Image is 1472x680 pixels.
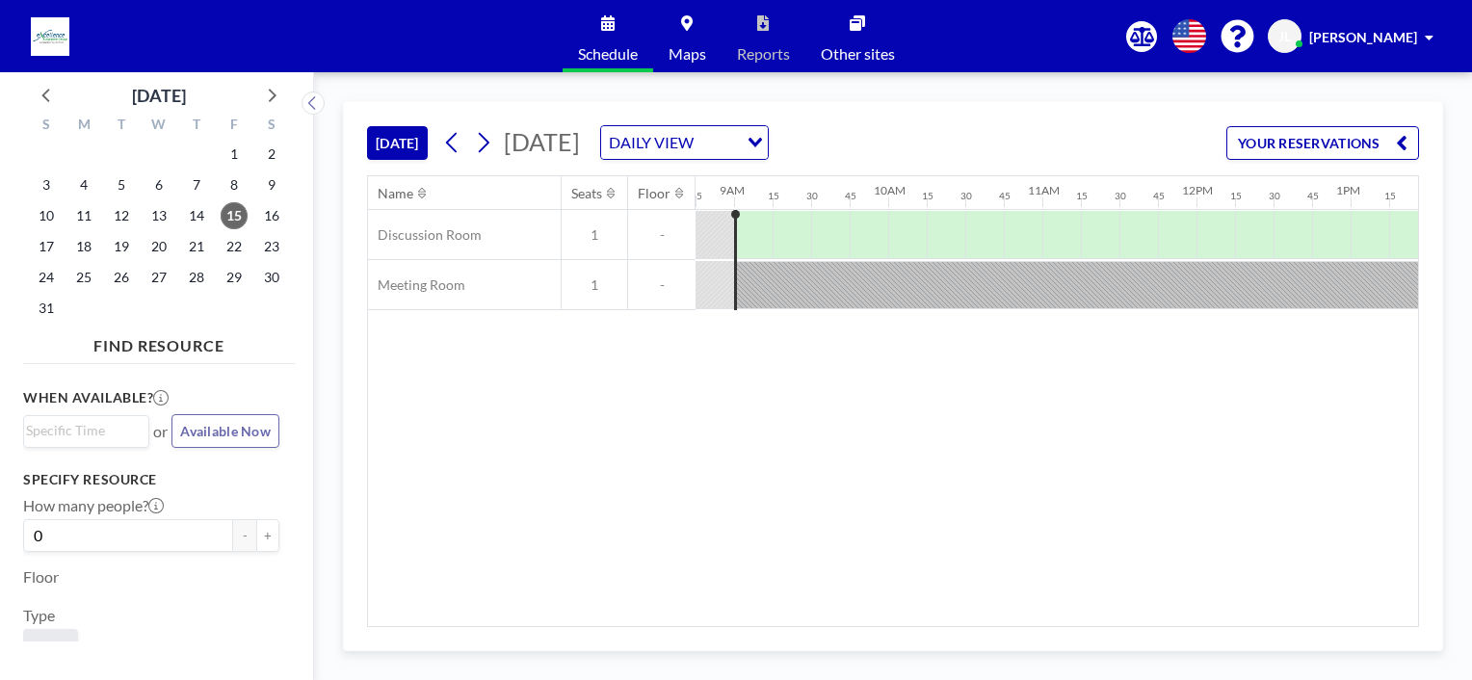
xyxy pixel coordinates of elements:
[258,264,285,291] span: Saturday, August 30, 2025
[922,190,933,202] div: 15
[605,130,697,155] span: DAILY VIEW
[177,114,215,139] div: T
[504,127,580,156] span: [DATE]
[23,606,55,625] label: Type
[24,416,148,445] div: Search for option
[28,114,66,139] div: S
[252,114,290,139] div: S
[1182,183,1213,197] div: 12PM
[145,171,172,198] span: Wednesday, August 6, 2025
[638,185,670,202] div: Floor
[221,171,248,198] span: Friday, August 8, 2025
[183,233,210,260] span: Thursday, August 21, 2025
[145,233,172,260] span: Wednesday, August 20, 2025
[23,471,279,488] h3: Specify resource
[31,17,69,56] img: organization-logo
[1028,183,1060,197] div: 11AM
[821,46,895,62] span: Other sites
[70,233,97,260] span: Monday, August 18, 2025
[23,328,295,355] h4: FIND RESOURCE
[691,190,702,202] div: 45
[33,233,60,260] span: Sunday, August 17, 2025
[70,171,97,198] span: Monday, August 4, 2025
[1269,190,1280,202] div: 30
[874,183,906,197] div: 10AM
[66,114,103,139] div: M
[1076,190,1088,202] div: 15
[33,171,60,198] span: Sunday, August 3, 2025
[1115,190,1126,202] div: 30
[183,202,210,229] span: Thursday, August 14, 2025
[183,171,210,198] span: Thursday, August 7, 2025
[367,126,428,160] button: [DATE]
[31,637,70,656] span: Room
[1384,190,1396,202] div: 15
[258,171,285,198] span: Saturday, August 9, 2025
[145,264,172,291] span: Wednesday, August 27, 2025
[720,183,745,197] div: 9AM
[108,202,135,229] span: Tuesday, August 12, 2025
[70,202,97,229] span: Monday, August 11, 2025
[258,202,285,229] span: Saturday, August 16, 2025
[33,264,60,291] span: Sunday, August 24, 2025
[571,185,602,202] div: Seats
[1336,183,1360,197] div: 1PM
[368,226,482,244] span: Discussion Room
[221,233,248,260] span: Friday, August 22, 2025
[562,276,627,294] span: 1
[108,264,135,291] span: Tuesday, August 26, 2025
[221,264,248,291] span: Friday, August 29, 2025
[628,276,696,294] span: -
[132,82,186,109] div: [DATE]
[215,114,252,139] div: F
[70,264,97,291] span: Monday, August 25, 2025
[23,496,164,515] label: How many people?
[183,264,210,291] span: Thursday, August 28, 2025
[233,519,256,552] button: -
[1307,190,1319,202] div: 45
[669,46,706,62] span: Maps
[141,114,178,139] div: W
[699,130,736,155] input: Search for option
[145,202,172,229] span: Wednesday, August 13, 2025
[108,171,135,198] span: Tuesday, August 5, 2025
[1309,29,1417,45] span: [PERSON_NAME]
[180,423,271,439] span: Available Now
[23,567,59,587] label: Floor
[628,226,696,244] span: -
[1226,126,1419,160] button: YOUR RESERVATIONS
[33,295,60,322] span: Sunday, August 31, 2025
[103,114,141,139] div: T
[578,46,638,62] span: Schedule
[562,226,627,244] span: 1
[221,202,248,229] span: Friday, August 15, 2025
[368,276,465,294] span: Meeting Room
[26,420,138,441] input: Search for option
[999,190,1011,202] div: 45
[1278,28,1291,45] span: JL
[256,519,279,552] button: +
[768,190,779,202] div: 15
[1230,190,1242,202] div: 15
[153,422,168,441] span: or
[737,46,790,62] span: Reports
[171,414,279,448] button: Available Now
[221,141,248,168] span: Friday, August 1, 2025
[1153,190,1165,202] div: 45
[806,190,818,202] div: 30
[258,141,285,168] span: Saturday, August 2, 2025
[601,126,768,159] div: Search for option
[108,233,135,260] span: Tuesday, August 19, 2025
[845,190,856,202] div: 45
[960,190,972,202] div: 30
[378,185,413,202] div: Name
[33,202,60,229] span: Sunday, August 10, 2025
[258,233,285,260] span: Saturday, August 23, 2025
